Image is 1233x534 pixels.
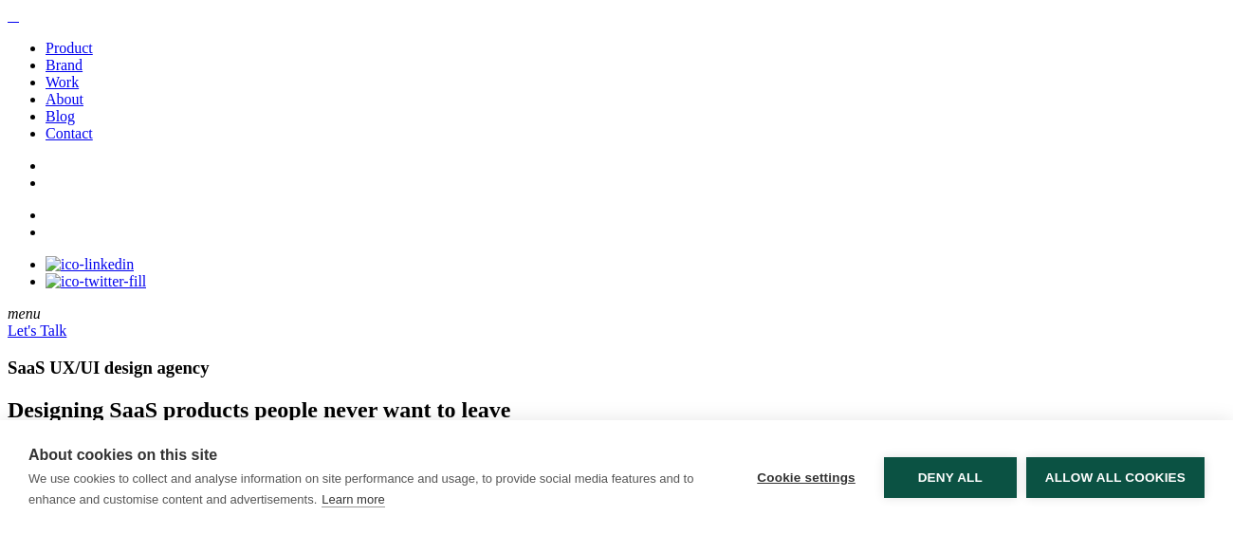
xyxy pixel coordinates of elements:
a: Product [46,40,93,56]
button: Allow all cookies [1026,457,1205,498]
button: Deny all [884,457,1017,498]
a: Let's Talk [8,322,66,339]
p: We use cookies to collect and analyse information on site performance and usage, to provide socia... [28,471,693,506]
a: Learn more [322,492,384,507]
img: ico-twitter-fill [46,273,146,290]
em: menu [8,305,41,322]
span: never [323,397,377,422]
span: to [437,397,456,422]
h1: SaaS UX/UI design agency [8,358,1225,378]
span: products [163,397,248,422]
button: Cookie settings [738,457,874,498]
a: Work [46,74,79,90]
a: Blog [46,108,75,124]
strong: About cookies on this site [28,447,217,463]
img: ico-linkedin [46,256,134,273]
a: Contact [46,125,93,141]
span: SaaS [109,397,157,422]
span: Designing [8,397,103,422]
a: About [46,91,83,107]
span: leave [462,397,511,422]
span: want [383,397,432,422]
a: Brand [46,57,83,73]
span: people [254,397,318,422]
